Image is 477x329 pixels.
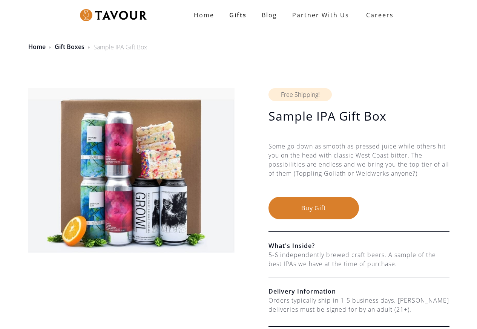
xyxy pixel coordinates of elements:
div: Sample IPA Gift Box [94,43,147,52]
a: Blog [254,8,285,23]
div: Free Shipping! [268,88,332,101]
a: Gifts [222,8,254,23]
h6: What's Inside? [268,241,449,250]
strong: Careers [366,8,394,23]
a: Careers [357,5,399,26]
button: Buy Gift [268,197,359,219]
div: Orders typically ship in 1-5 business days. [PERSON_NAME] deliveries must be signed for by an adu... [268,296,449,314]
a: Home [28,43,46,51]
div: 5-6 independently brewed craft beers. A sample of the best IPAs we have at the time of purchase. [268,250,449,268]
div: Some go down as smooth as pressed juice while others hit you on the head with classic West Coast ... [268,142,449,197]
a: Gift Boxes [55,43,84,51]
h6: Delivery Information [268,287,449,296]
a: Home [186,8,222,23]
strong: Home [194,11,214,19]
a: partner with us [285,8,357,23]
h1: Sample IPA Gift Box [268,109,449,124]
